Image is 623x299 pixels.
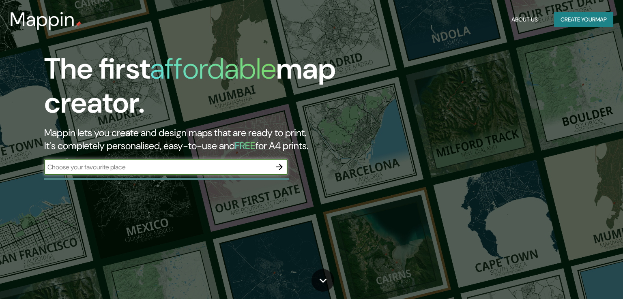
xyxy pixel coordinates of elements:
h5: FREE [235,139,256,152]
h2: Mappin lets you create and design maps that are ready to print. It's completely personalised, eas... [44,126,356,152]
h1: The first map creator. [44,52,356,126]
h3: Mappin [10,8,75,31]
h1: affordable [150,50,276,88]
button: Create yourmap [554,12,613,27]
button: About Us [508,12,541,27]
img: mappin-pin [75,21,82,28]
input: Choose your favourite place [44,162,271,172]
